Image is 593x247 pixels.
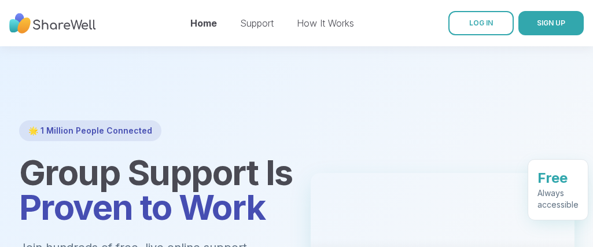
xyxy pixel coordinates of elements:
[537,19,565,27] span: SIGN UP
[190,17,217,29] a: Home
[518,11,584,35] button: SIGN UP
[297,17,354,29] a: How It Works
[19,186,266,228] span: Proven to Work
[448,11,514,35] a: LOG IN
[469,19,493,27] span: LOG IN
[537,187,579,210] div: Always accessible
[19,120,161,141] div: 🌟 1 Million People Connected
[240,17,274,29] a: Support
[9,8,96,39] img: ShareWell Nav Logo
[537,168,579,187] div: Free
[19,155,283,224] h1: Group Support Is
